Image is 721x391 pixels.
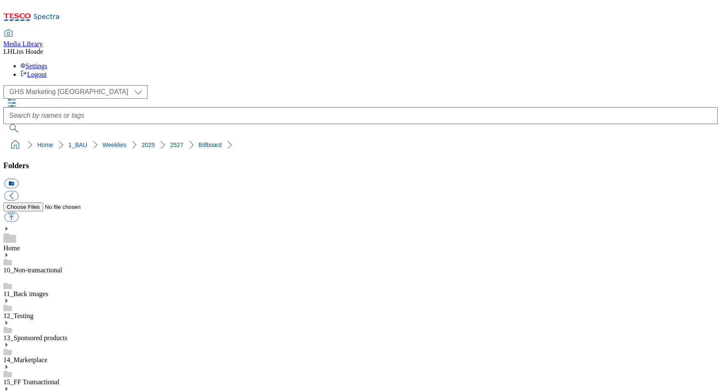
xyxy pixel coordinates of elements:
[3,40,43,47] span: Media Library
[3,312,33,319] a: 12_Testing
[199,141,222,148] a: Billboard
[3,290,48,297] a: 11_Back images
[3,48,12,55] span: LH
[3,137,718,153] nav: breadcrumb
[142,141,155,148] a: 2025
[170,141,183,148] a: 2527
[3,378,59,385] a: 15_FF Transactional
[3,161,718,170] h3: Folders
[8,138,22,152] a: home
[3,244,20,252] a: Home
[3,30,43,48] a: Media Library
[37,141,53,148] a: Home
[3,334,67,341] a: 13_Sponsored products
[12,48,43,55] span: Liss Hoade
[3,266,62,274] a: 10_Non-transactional
[3,356,47,363] a: 14_Marketplace
[68,141,87,148] a: 1_BAU
[20,71,47,78] a: Logout
[3,107,718,124] input: Search by names or tags
[20,62,47,69] a: Settings
[103,141,127,148] a: Weeklies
